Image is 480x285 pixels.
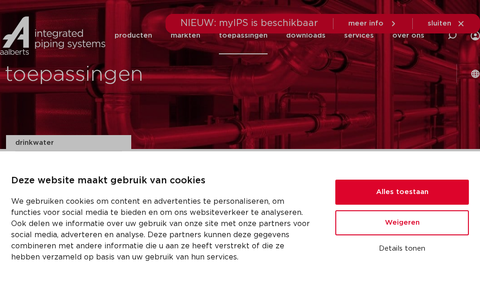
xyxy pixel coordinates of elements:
[344,17,374,54] a: services
[219,17,268,54] a: toepassingen
[471,17,480,54] div: my IPS
[428,20,451,27] span: sluiten
[180,19,318,28] span: NIEUW: myIPS is beschikbaar
[11,174,313,188] p: Deze website maakt gebruik van cookies
[428,19,465,28] a: sluiten
[335,241,469,257] button: Details tonen
[392,17,424,54] a: over ons
[348,19,397,28] a: meer info
[11,196,313,263] p: We gebruiken cookies om content en advertenties te personaliseren, om functies voor social media ...
[115,17,152,54] a: producten
[335,180,469,205] button: Alles toestaan
[286,17,326,54] a: downloads
[15,135,122,151] a: drinkwater
[171,17,200,54] a: markten
[335,210,469,235] button: Weigeren
[348,20,384,27] span: meer info
[115,17,424,54] nav: Menu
